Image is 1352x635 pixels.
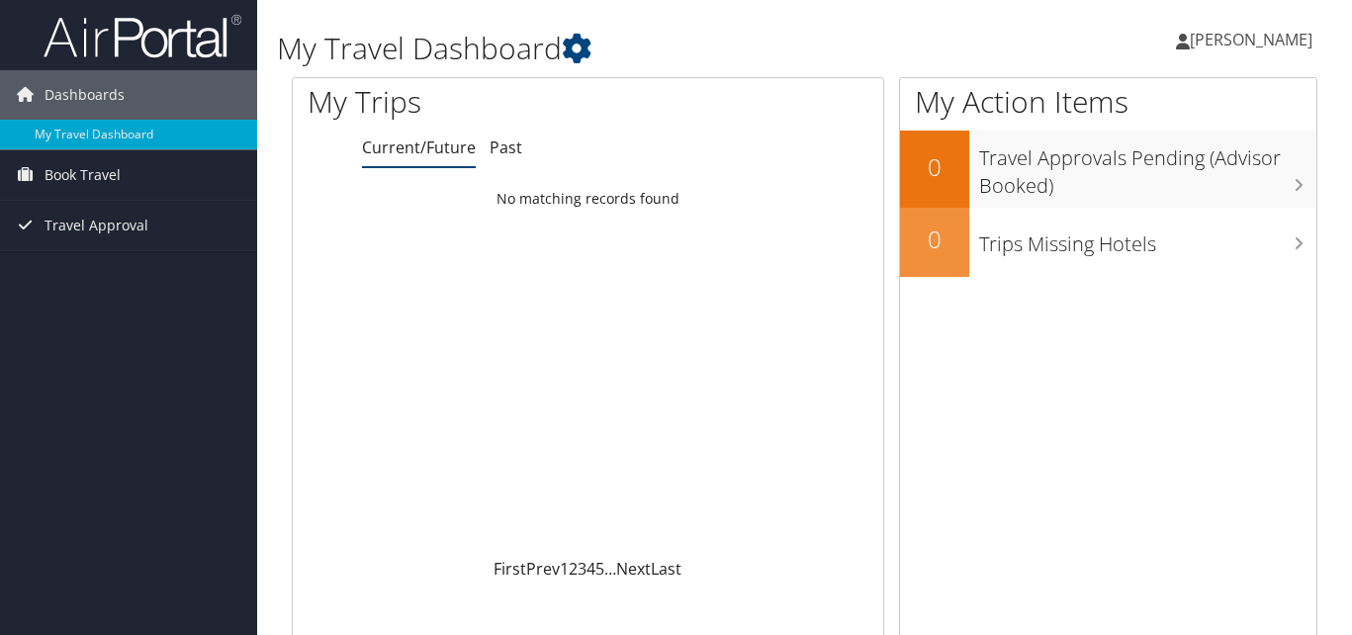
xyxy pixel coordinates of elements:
[979,135,1316,200] h3: Travel Approvals Pending (Advisor Booked)
[586,558,595,580] a: 4
[578,558,586,580] a: 3
[616,558,651,580] a: Next
[560,558,569,580] a: 1
[277,28,980,69] h1: My Travel Dashboard
[293,181,883,217] td: No matching records found
[44,13,241,59] img: airportal-logo.png
[362,136,476,158] a: Current/Future
[45,70,125,120] span: Dashboards
[1190,29,1312,50] span: [PERSON_NAME]
[308,81,622,123] h1: My Trips
[595,558,604,580] a: 5
[604,558,616,580] span: …
[651,558,681,580] a: Last
[45,150,121,200] span: Book Travel
[900,131,1316,207] a: 0Travel Approvals Pending (Advisor Booked)
[569,558,578,580] a: 2
[900,81,1316,123] h1: My Action Items
[45,201,148,250] span: Travel Approval
[526,558,560,580] a: Prev
[900,150,969,184] h2: 0
[494,558,526,580] a: First
[979,221,1316,258] h3: Trips Missing Hotels
[900,208,1316,277] a: 0Trips Missing Hotels
[490,136,522,158] a: Past
[900,223,969,256] h2: 0
[1176,10,1332,69] a: [PERSON_NAME]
